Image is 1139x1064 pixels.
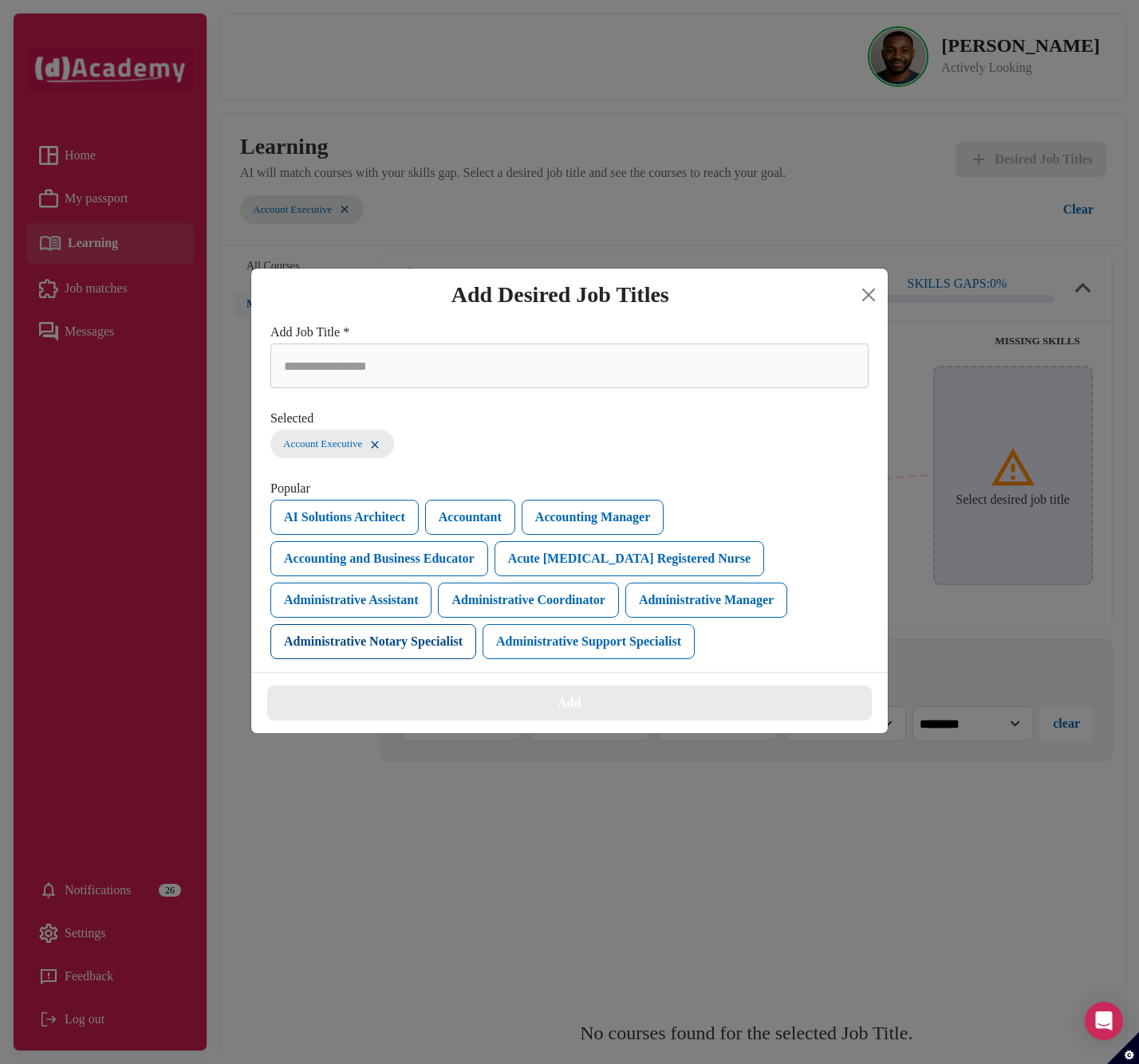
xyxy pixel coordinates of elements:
button: Administrative Coordinator [438,583,618,618]
label: Selected [270,407,313,430]
button: Set cookie preferences [1107,1032,1139,1064]
label: Add Job Title * [270,321,349,344]
button: Acute [MEDICAL_DATA] Registered Nurse [495,541,764,576]
button: Administrative Notary Specialist [270,624,476,659]
button: Account Executive... [270,430,394,458]
button: Close [856,282,881,308]
button: Administrative Support Specialist [483,624,695,659]
label: Popular [270,477,310,500]
button: Administrative Assistant [270,583,432,618]
img: ... [368,438,381,451]
button: AI Solutions Architect [270,500,419,535]
button: Add [267,685,872,720]
div: Open Intercom Messenger [1085,1002,1123,1040]
button: Accountant [425,500,515,535]
div: Add Desired Job Titles [264,281,856,308]
button: Accounting and Business Educator [270,541,488,576]
div: Add [558,692,581,714]
button: Administrative Manager [625,583,787,618]
button: Accounting Manager [522,500,664,535]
